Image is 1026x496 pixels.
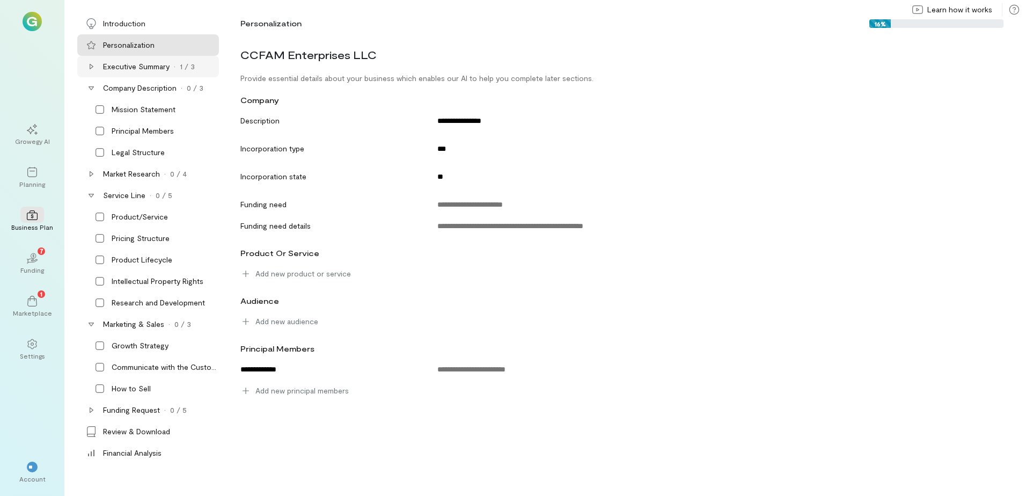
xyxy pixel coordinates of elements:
a: Settings [13,330,52,369]
div: 0 / 3 [187,83,203,93]
div: Growegy AI [15,137,50,145]
span: Principal members [240,344,314,353]
a: Planning [13,158,52,197]
a: Growegy AI [13,115,52,154]
a: Business Plan [13,201,52,240]
div: Review & Download [103,426,170,437]
div: How to Sell [112,383,151,394]
span: product or service [240,249,319,258]
div: Principal Members [112,126,174,136]
div: Planning [19,180,45,188]
div: 1 / 3 [180,61,195,72]
div: CCFAM Enterprises LLC [234,43,1005,67]
a: Funding [13,244,52,283]
div: Legal Structure [112,147,165,158]
div: Settings [20,352,45,360]
span: Add new product or service [255,268,351,279]
span: 1 [40,289,42,298]
div: Financial Analysis [103,448,162,458]
div: Service Line [103,190,145,201]
div: Research and Development [112,297,205,308]
div: Provide essential details about your business which enables our AI to help you complete later sec... [234,73,1005,84]
div: Pricing Structure [112,233,170,244]
span: Add new principal members [255,385,349,396]
div: · [168,319,170,330]
div: Intellectual Property Rights [112,276,203,287]
div: Growth Strategy [112,340,168,351]
div: Mission Statement [112,104,175,115]
div: Incorporation state [234,168,427,182]
div: Description [234,112,427,126]
div: Product/Service [112,211,168,222]
div: 0 / 3 [174,319,191,330]
div: Executive Summary [103,61,170,72]
div: 0 / 5 [170,405,187,415]
div: Funding Request [103,405,160,415]
div: Funding [20,266,44,274]
span: audience [240,296,279,305]
div: Account [19,475,46,483]
div: Business Plan [11,223,53,231]
div: Market Research [103,169,160,179]
div: Funding need details [234,217,427,231]
div: Incorporation type [234,140,427,154]
div: Marketplace [13,309,52,317]
div: · [150,190,151,201]
div: Product Lifecycle [112,254,172,265]
div: Company Description [103,83,177,93]
div: 0 / 5 [156,190,172,201]
div: · [164,169,166,179]
div: · [174,61,175,72]
div: Marketing & Sales [103,319,164,330]
span: company [240,96,279,105]
span: Learn how it works [927,4,992,15]
div: Personalization [103,40,155,50]
div: Personalization [240,18,302,29]
span: 7 [40,246,43,256]
div: · [164,405,166,415]
span: Add new audience [255,316,318,327]
a: Marketplace [13,287,52,326]
div: · [181,83,182,93]
div: Introduction [103,18,145,29]
div: 0 / 4 [170,169,187,179]
div: Communicate with the Customer [112,362,217,373]
div: Funding need [234,196,427,210]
